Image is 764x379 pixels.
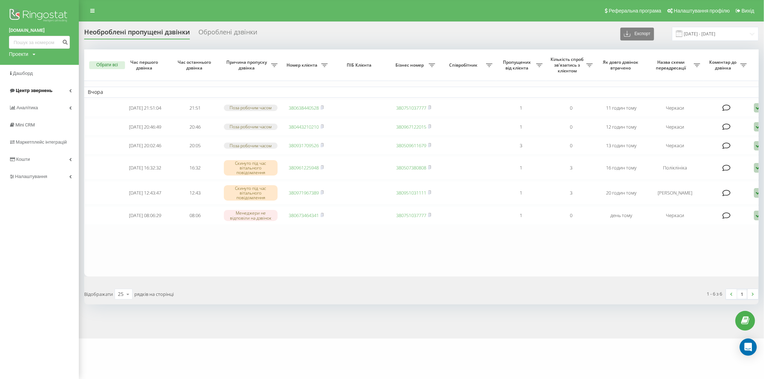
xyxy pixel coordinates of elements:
td: 0 [546,206,596,225]
td: 0 [546,118,596,136]
td: 3 [546,156,596,179]
td: 20 годин тому [596,181,647,205]
span: Номер клієнта [285,62,321,68]
a: 380931709526 [289,142,319,149]
td: 13 годин тому [596,137,647,154]
a: 380961225948 [289,164,319,171]
td: день тому [596,206,647,225]
td: [DATE] 16:32:32 [120,156,170,179]
img: Ringostat logo [9,7,70,25]
td: [DATE] 20:02:46 [120,137,170,154]
td: 16:32 [170,156,220,179]
span: Час останнього дзвінка [176,59,215,71]
td: 3 [546,181,596,205]
span: Mini CRM [15,122,35,128]
a: 380638440528 [289,105,319,111]
span: Аналiтика [16,105,38,110]
td: 11 годин тому [596,99,647,117]
td: Поліклініка [647,156,704,179]
button: Експорт [620,28,654,40]
div: Необроблені пропущені дзвінки [84,28,190,39]
td: 16 годин тому [596,156,647,179]
td: [DATE] 20:46:49 [120,118,170,136]
td: 12:43 [170,181,220,205]
span: Кількість спроб зв'язатись з клієнтом [550,57,586,73]
span: ПІБ Клієнта [337,62,383,68]
div: Скинуто під час вітального повідомлення [224,185,278,201]
td: [DATE] 21:51:04 [120,99,170,117]
td: [DATE] 08:06:29 [120,206,170,225]
a: 380443210210 [289,124,319,130]
a: 380751037777 [396,212,426,219]
a: 380509611679 [396,142,426,149]
div: Поза робочим часом [224,105,278,111]
td: 1 [496,206,546,225]
div: Менеджери не відповіли на дзвінок [224,210,278,221]
td: 1 [496,181,546,205]
td: Черкаси [647,137,704,154]
div: 1 - 6 з 6 [707,290,722,297]
a: 380751037777 [396,105,426,111]
div: Поза робочим часом [224,143,278,149]
span: Налаштування [15,174,47,179]
span: Маркетплейс інтеграцій [16,139,67,145]
a: 380971967389 [289,189,319,196]
span: Час першого дзвінка [126,59,164,71]
td: Черкаси [647,118,704,136]
a: 380967122015 [396,124,426,130]
td: Черкаси [647,206,704,225]
div: Скинуто під час вітального повідомлення [224,160,278,176]
td: 1 [496,156,546,179]
div: Поза робочим часом [224,124,278,130]
div: Open Intercom Messenger [740,339,757,356]
td: 0 [546,137,596,154]
span: Налаштування профілю [674,8,730,14]
span: Причина пропуску дзвінка [224,59,271,71]
a: 380673464341 [289,212,319,219]
td: 1 [496,99,546,117]
td: 1 [496,118,546,136]
a: 380507380808 [396,164,426,171]
span: Назва схеми переадресації [650,59,694,71]
span: Вихід [742,8,754,14]
button: Обрати всі [89,61,125,69]
input: Пошук за номером [9,36,70,49]
div: Оброблені дзвінки [198,28,257,39]
td: 3 [496,137,546,154]
a: 1 [737,289,748,299]
span: Пропущених від клієнта [500,59,536,71]
td: 20:05 [170,137,220,154]
span: Реферальна програма [609,8,662,14]
span: Як довго дзвінок втрачено [602,59,641,71]
a: 380951031111 [396,189,426,196]
td: 0 [546,99,596,117]
td: [PERSON_NAME] [647,181,704,205]
td: 12 годин тому [596,118,647,136]
span: Коментар до дзвінка [707,59,740,71]
td: 21:51 [170,99,220,117]
td: Черкаси [647,99,704,117]
span: рядків на сторінці [134,291,174,297]
td: 08:06 [170,206,220,225]
span: Кошти [16,157,30,162]
span: Бізнес номер [392,62,429,68]
div: 25 [118,291,124,298]
span: Співробітник [442,62,486,68]
td: [DATE] 12:43:47 [120,181,170,205]
td: 20:46 [170,118,220,136]
a: [DOMAIN_NAME] [9,27,70,34]
span: Центр звернень [16,88,52,93]
span: Дашборд [13,71,33,76]
span: Відображати [84,291,113,297]
div: Проекти [9,51,28,58]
